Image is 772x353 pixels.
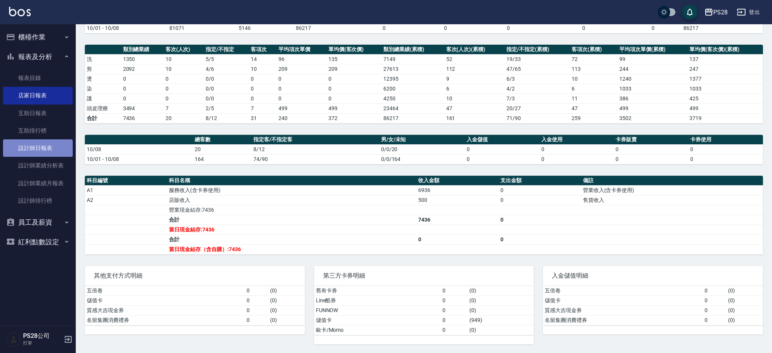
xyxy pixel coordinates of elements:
a: 店家日報表 [3,87,73,104]
td: 499 [327,103,382,113]
button: save [682,5,697,20]
td: 20 [193,144,252,154]
td: 10 [444,94,505,103]
td: 135 [327,54,382,64]
td: 4250 [381,94,444,103]
td: 0 [277,84,327,94]
td: 5 / 5 [204,54,249,64]
td: 0 [703,315,726,325]
td: 0 [249,74,277,84]
td: 0 [277,94,327,103]
th: 平均項次單價(累積) [617,45,688,55]
td: 19 / 33 [505,54,570,64]
td: 1240 [617,74,688,84]
table: a dense table [314,286,534,335]
td: 74/90 [252,154,379,164]
button: 報表及分析 [3,47,73,67]
td: 0 [245,315,268,325]
td: ( 0 ) [268,305,305,315]
th: 客次(人次) [164,45,204,55]
th: 科目名稱 [167,176,416,186]
td: 4 / 6 [204,64,249,74]
td: 0 [164,84,204,94]
td: 0 [465,154,539,164]
th: 卡券使用 [688,135,763,145]
a: 設計師排行榜 [3,192,73,209]
th: 卡券販賣 [614,135,688,145]
td: 1033 [617,84,688,94]
td: ( 0 ) [467,286,534,296]
td: 0 [327,74,382,84]
td: 0 [465,144,539,154]
table: a dense table [543,286,763,325]
th: 入金儲值 [465,135,539,145]
td: 10 [164,64,204,74]
td: 23464 [381,103,444,113]
td: 0/0/20 [379,144,465,154]
td: 0 [441,305,468,315]
table: a dense table [85,286,305,325]
td: 0 [249,94,277,103]
td: 0 [416,234,499,244]
td: 72 [570,54,617,64]
td: 10/01 - 10/08 [85,154,193,164]
td: 當日現金結存（含自購）:7436 [167,244,416,254]
td: 161 [444,113,505,123]
td: 7 [249,103,277,113]
td: 71/90 [505,113,570,123]
td: 386 [617,94,688,103]
td: 4 / 2 [505,84,570,94]
td: 3494 [121,103,164,113]
td: 86217 [681,23,763,33]
td: ( 0 ) [726,295,763,305]
td: 0 [539,144,614,154]
td: 10/08 [85,144,193,154]
td: 137 [688,54,763,64]
td: 7436 [416,215,499,225]
td: 112 [444,64,505,74]
td: 0 [688,154,763,164]
span: 第三方卡券明細 [323,272,525,280]
th: 平均項次單價 [277,45,327,55]
a: 報表目錄 [3,69,73,87]
td: 0 [624,23,681,33]
td: 6 / 3 [505,74,570,84]
td: 0 [441,325,468,335]
td: 燙 [85,74,121,84]
td: 499 [688,103,763,113]
td: ( 0 ) [467,305,534,315]
td: 營業收入(含卡券使用) [581,185,763,195]
td: 47 [570,103,617,113]
td: 0 [327,94,382,103]
td: 81071 [167,23,237,33]
td: ( 949 ) [467,315,534,325]
td: 頭皮理療 [85,103,121,113]
td: 0 [351,23,417,33]
td: 247 [688,64,763,74]
td: ( 0 ) [467,295,534,305]
td: 86217 [381,113,444,123]
td: 20 [164,113,204,123]
td: 209 [327,64,382,74]
td: 合計 [167,234,416,244]
th: 客次(人次)(累積) [444,45,505,55]
td: 0 [499,185,581,195]
td: A2 [85,195,167,205]
td: ( 0 ) [726,286,763,296]
td: 合計 [167,215,416,225]
td: 1033 [688,84,763,94]
td: 20 / 27 [505,103,570,113]
td: 0/0/164 [379,154,465,164]
td: 10 [570,74,617,84]
td: 7436 [121,113,164,123]
td: 0 [164,74,204,84]
button: 員工及薪資 [3,212,73,232]
td: ( 0 ) [268,295,305,305]
td: 儲值卡 [85,295,245,305]
td: 0 [614,154,688,164]
td: 舊有卡券 [314,286,441,296]
td: 0 [277,74,327,84]
td: ( 0 ) [726,305,763,315]
table: a dense table [85,135,763,164]
th: 類別總業績 [121,45,164,55]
